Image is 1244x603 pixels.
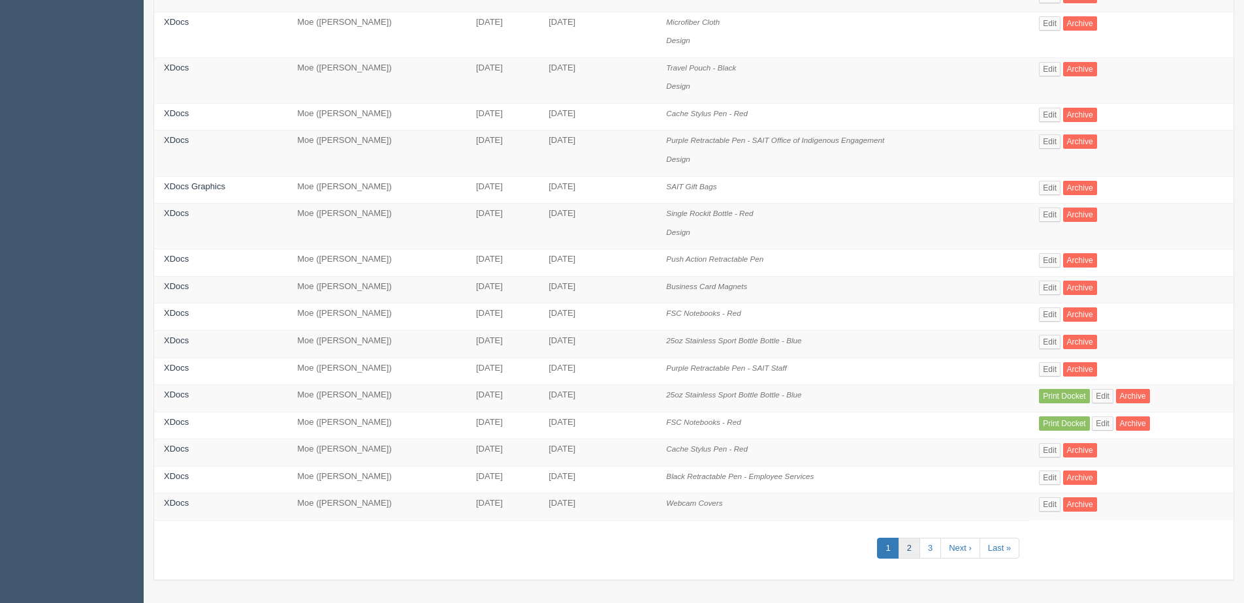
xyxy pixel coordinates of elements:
td: Moe ([PERSON_NAME]) [287,249,466,277]
td: Moe ([PERSON_NAME]) [287,466,466,493]
td: [DATE] [539,303,656,331]
a: Print Docket [1039,389,1089,403]
a: Archive [1063,281,1097,295]
td: [DATE] [466,57,539,103]
a: Archive [1063,208,1097,222]
a: Next › [940,538,980,559]
a: XDocs [164,363,189,373]
td: Moe ([PERSON_NAME]) [287,204,466,249]
a: Edit [1039,253,1061,268]
td: [DATE] [539,439,656,467]
td: Moe ([PERSON_NAME]) [287,131,466,176]
td: [DATE] [466,131,539,176]
a: XDocs [164,135,189,145]
a: Archive [1063,443,1097,457]
a: XDocs [164,417,189,427]
a: Archive [1063,134,1097,149]
a: XDocs [164,17,189,27]
a: Archive [1063,497,1097,512]
a: Edit [1039,208,1061,222]
a: XDocs [164,444,189,454]
i: Business Card Magnets [666,282,747,290]
td: [DATE] [539,131,656,176]
a: XDocs [164,335,189,345]
td: [DATE] [539,249,656,277]
td: [DATE] [539,385,656,412]
a: Archive [1063,471,1097,485]
td: [DATE] [539,330,656,358]
td: [DATE] [466,249,539,277]
a: Edit [1039,443,1061,457]
td: [DATE] [466,412,539,439]
a: XDocs [164,108,189,118]
i: Purple Retractable Pen - SAIT Office of Indigenous Engagement [666,136,884,144]
i: SAIT Gift Bags [666,182,716,191]
i: Push Action Retractable Pen [666,255,763,263]
a: Archive [1063,335,1097,349]
a: Edit [1039,471,1061,485]
a: Edit [1039,307,1061,322]
i: Microfiber Cloth [666,18,720,26]
a: Print Docket [1039,416,1089,431]
td: Moe ([PERSON_NAME]) [287,412,466,439]
a: XDocs [164,308,189,318]
a: XDocs [164,390,189,399]
a: XDocs [164,471,189,481]
a: Archive [1063,362,1097,377]
i: Cache Stylus Pen - Red [666,444,748,453]
td: [DATE] [466,330,539,358]
i: Cache Stylus Pen - Red [666,109,748,117]
a: Archive [1063,62,1097,76]
a: Edit [1039,362,1061,377]
a: Edit [1039,497,1061,512]
a: XDocs [164,254,189,264]
td: [DATE] [466,103,539,131]
a: Edit [1039,108,1061,122]
td: [DATE] [466,176,539,204]
a: XDocs [164,208,189,218]
td: [DATE] [539,276,656,303]
a: XDocs [164,281,189,291]
td: [DATE] [466,12,539,57]
i: Design [666,82,690,90]
td: Moe ([PERSON_NAME]) [287,12,466,57]
i: Design [666,228,690,236]
a: Archive [1063,16,1097,31]
td: Moe ([PERSON_NAME]) [287,103,466,131]
td: [DATE] [539,57,656,103]
i: Travel Pouch - Black [666,63,736,72]
td: [DATE] [539,12,656,57]
a: Archive [1116,389,1150,403]
i: FSC Notebooks - Red [666,418,741,426]
td: [DATE] [466,204,539,249]
i: 25oz Stainless Sport Bottle Bottle - Blue [666,336,801,345]
a: Edit [1039,16,1061,31]
a: Edit [1039,281,1061,295]
td: [DATE] [466,303,539,331]
i: FSC Notebooks - Red [666,309,741,317]
a: 1 [877,538,899,559]
i: Design [666,155,690,163]
a: Archive [1116,416,1150,431]
td: [DATE] [539,204,656,249]
a: Archive [1063,253,1097,268]
td: [DATE] [539,493,656,521]
a: Archive [1063,181,1097,195]
a: XDocs [164,498,189,508]
td: [DATE] [539,412,656,439]
td: [DATE] [466,385,539,412]
i: Webcam Covers [666,499,722,507]
a: 3 [919,538,941,559]
a: Edit [1092,416,1113,431]
td: Moe ([PERSON_NAME]) [287,276,466,303]
i: Purple Retractable Pen - SAIT Staff [666,363,787,372]
i: Single Rockit Bottle - Red [666,209,753,217]
a: Edit [1092,389,1113,403]
a: XDocs [164,63,189,72]
i: 25oz Stainless Sport Bottle Bottle - Blue [666,390,801,399]
td: [DATE] [539,466,656,493]
td: [DATE] [539,176,656,204]
td: [DATE] [539,358,656,385]
td: Moe ([PERSON_NAME]) [287,330,466,358]
a: Archive [1063,108,1097,122]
